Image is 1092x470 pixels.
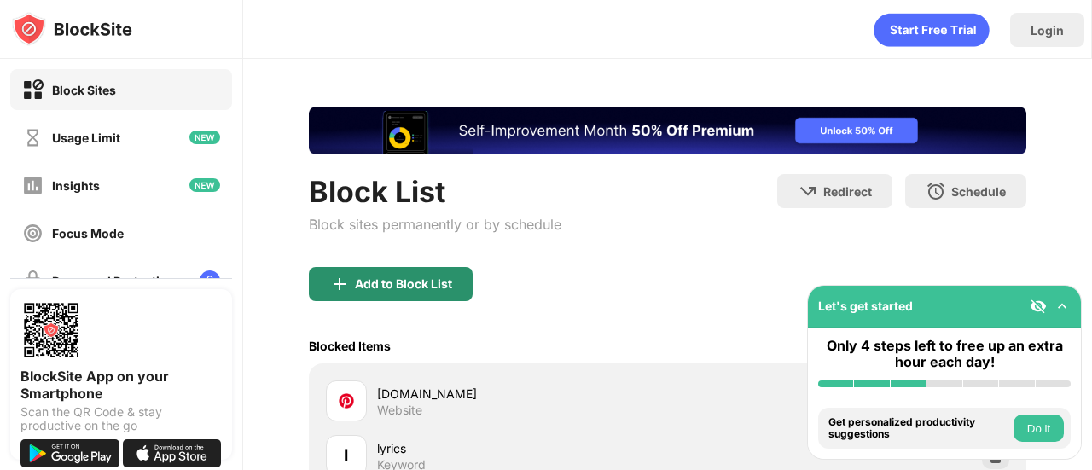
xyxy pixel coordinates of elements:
[20,368,222,402] div: BlockSite App on your Smartphone
[309,174,561,209] div: Block List
[20,439,119,467] img: get-it-on-google-play.svg
[377,439,668,457] div: lyrics
[200,270,220,291] img: lock-menu.svg
[823,184,872,199] div: Redirect
[828,416,1009,441] div: Get personalized productivity suggestions
[309,107,1026,154] iframe: Banner
[874,13,990,47] div: animation
[1030,298,1047,315] img: eye-not-visible.svg
[189,178,220,192] img: new-icon.svg
[22,127,44,148] img: time-usage-off.svg
[377,385,668,403] div: [DOMAIN_NAME]
[344,443,348,468] div: l
[12,12,132,46] img: logo-blocksite.svg
[189,131,220,144] img: new-icon.svg
[309,216,561,233] div: Block sites permanently or by schedule
[336,391,357,411] img: favicons
[52,226,124,241] div: Focus Mode
[309,339,391,353] div: Blocked Items
[52,178,100,193] div: Insights
[355,277,452,291] div: Add to Block List
[22,175,44,196] img: insights-off.svg
[818,299,913,313] div: Let's get started
[22,270,44,292] img: password-protection-off.svg
[377,403,422,418] div: Website
[52,83,116,97] div: Block Sites
[20,299,82,361] img: options-page-qr-code.png
[52,274,175,288] div: Password Protection
[123,439,222,467] img: download-on-the-app-store.svg
[1031,23,1064,38] div: Login
[1054,298,1071,315] img: omni-setup-toggle.svg
[1014,415,1064,442] button: Do it
[52,131,120,145] div: Usage Limit
[20,405,222,432] div: Scan the QR Code & stay productive on the go
[818,338,1071,370] div: Only 4 steps left to free up an extra hour each day!
[951,184,1006,199] div: Schedule
[22,79,44,101] img: block-on.svg
[22,223,44,244] img: focus-off.svg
